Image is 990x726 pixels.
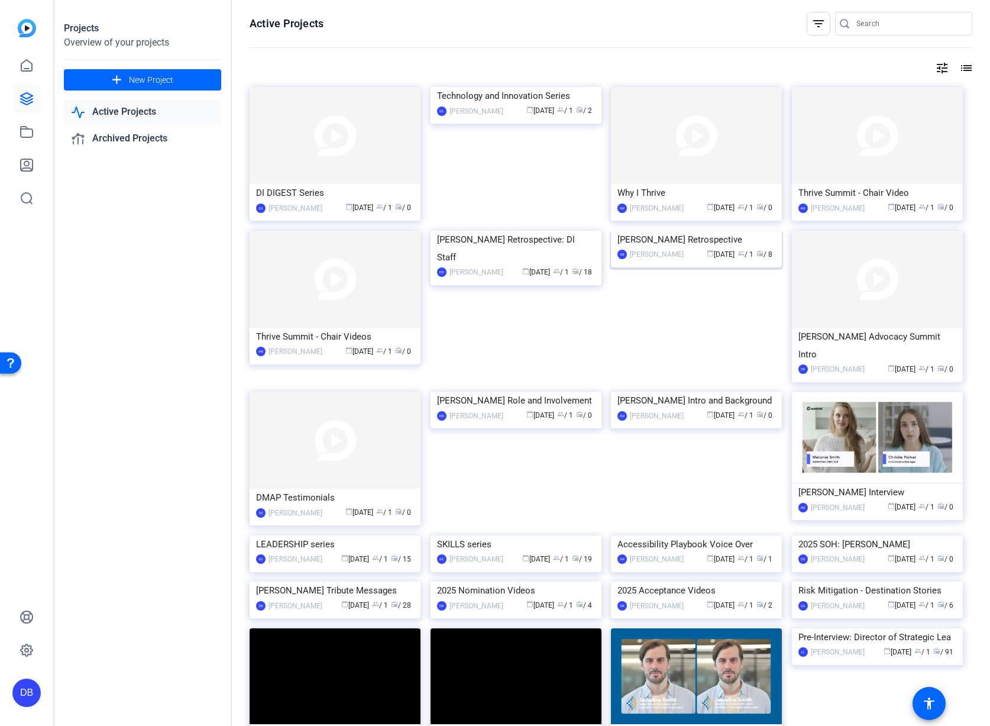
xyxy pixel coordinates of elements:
div: [PERSON_NAME] [811,502,865,514]
span: group [376,203,383,210]
div: [PERSON_NAME] [811,363,865,375]
div: [PERSON_NAME] [268,202,322,214]
div: [PERSON_NAME] [449,553,503,565]
span: radio [572,554,579,562]
span: [DATE] [526,411,554,420]
span: [DATE] [341,555,369,563]
span: / 1 [918,204,934,212]
span: radio [391,554,398,562]
span: / 1 [756,555,772,563]
div: 2025 Acceptance Videos [617,582,775,599]
div: ES [256,204,266,213]
h1: Active Projects [250,17,323,31]
div: [PERSON_NAME] Interview [798,483,956,501]
div: Projects [64,21,221,36]
span: calendar_today [526,106,533,113]
span: / 0 [395,204,411,212]
span: radio [395,508,402,515]
div: [PERSON_NAME] [449,410,503,422]
span: radio [756,203,763,210]
span: radio [395,203,402,210]
span: [DATE] [888,601,915,609]
span: group [372,601,379,608]
div: AW [617,411,627,421]
div: 2025 SOH: [PERSON_NAME] [798,535,956,553]
div: AW [617,204,627,213]
span: radio [756,601,763,608]
span: / 1 [553,555,569,563]
span: [DATE] [522,555,550,563]
span: / 4 [576,601,592,609]
span: calendar_today [707,250,714,257]
span: group [918,601,926,608]
span: radio [756,250,763,257]
span: group [918,554,926,562]
div: DB [256,601,266,611]
div: AW [798,204,808,213]
span: / 2 [756,601,772,609]
span: group [376,508,383,515]
a: Active Projects [64,100,221,124]
span: / 0 [756,204,772,212]
span: / 1 [737,601,753,609]
span: / 0 [937,555,953,563]
div: Why I Thrive [617,184,775,202]
span: calendar_today [526,411,533,418]
span: radio [395,347,402,354]
span: [DATE] [526,601,554,609]
span: radio [937,502,944,509]
span: / 28 [391,601,411,609]
span: group [372,554,379,562]
span: [DATE] [341,601,369,609]
span: / 1 [372,555,388,563]
span: group [553,267,560,275]
span: / 6 [937,601,953,609]
span: calendar_today [522,554,529,562]
mat-icon: tune [935,61,949,75]
span: radio [933,647,940,654]
div: [PERSON_NAME] [268,553,322,565]
span: / 0 [937,365,953,373]
span: group [918,364,926,372]
span: calendar_today [707,601,714,608]
div: Pre-Interview: Director of Strategic Lea [798,628,956,646]
span: calendar_today [345,203,352,210]
div: [PERSON_NAME] Advocacy Summit Intro [798,328,956,363]
span: / 0 [576,411,592,420]
div: DB [617,250,627,259]
div: DB [617,601,627,611]
input: Search [856,17,963,31]
span: radio [756,554,763,562]
span: radio [576,601,583,608]
span: [DATE] [345,204,373,212]
div: [PERSON_NAME] [630,600,684,612]
span: calendar_today [888,364,895,372]
div: [PERSON_NAME] [630,553,684,565]
mat-icon: filter_list [811,17,826,31]
span: calendar_today [526,601,533,608]
div: [PERSON_NAME] [449,105,503,117]
a: Archived Projects [64,127,221,151]
span: radio [576,106,583,113]
span: [DATE] [345,347,373,356]
div: AW [617,554,627,564]
div: ES [256,508,266,518]
mat-icon: accessibility [922,696,936,711]
span: calendar_today [345,347,352,354]
span: group [737,554,745,562]
span: group [737,203,745,210]
span: / 0 [937,503,953,511]
span: radio [937,364,944,372]
span: [DATE] [526,107,554,115]
span: [DATE] [707,601,735,609]
img: blue-gradient.svg [18,19,36,37]
div: [PERSON_NAME] [268,600,322,612]
div: Thrive Summit - Chair Videos [256,328,414,346]
span: [DATE] [522,268,550,276]
span: group [557,601,564,608]
div: [PERSON_NAME] [811,646,865,658]
button: New Project [64,69,221,91]
span: / 18 [572,268,592,276]
div: [PERSON_NAME] [449,266,503,278]
span: / 8 [756,250,772,259]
